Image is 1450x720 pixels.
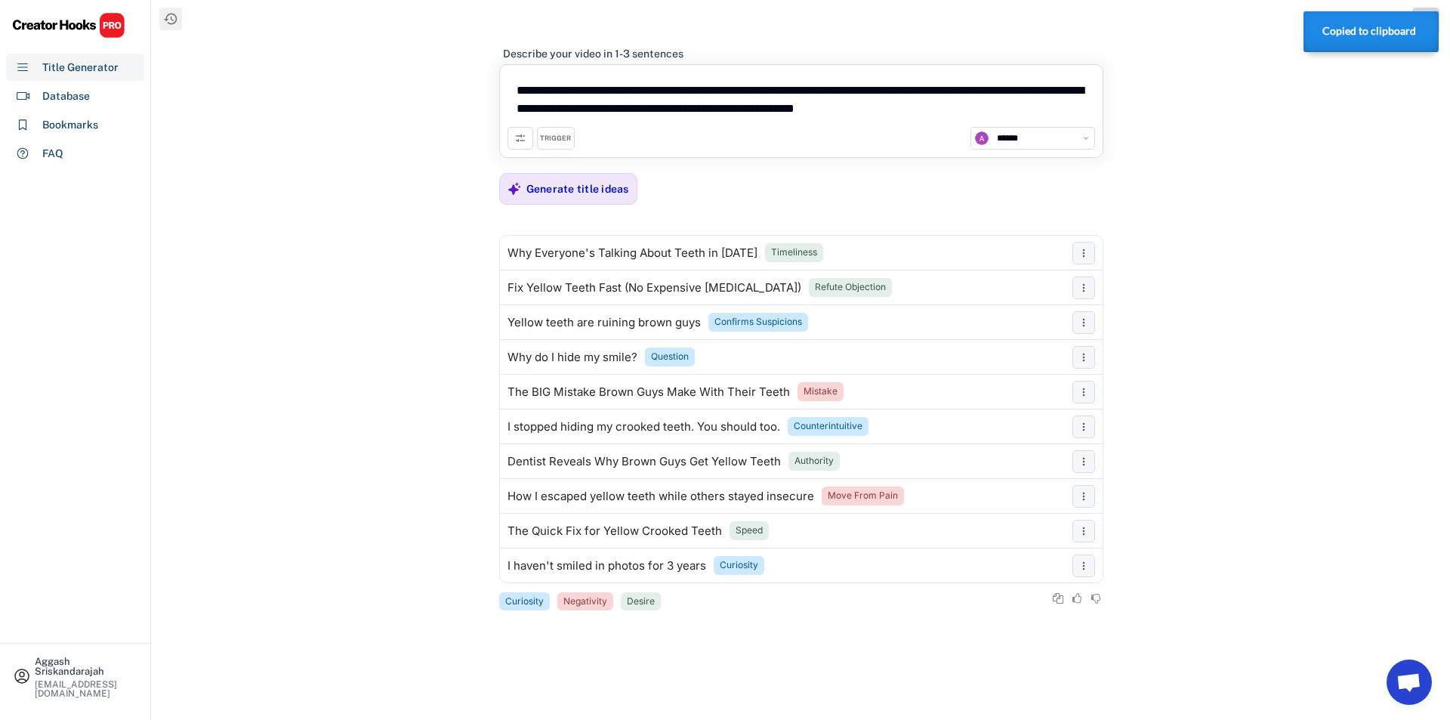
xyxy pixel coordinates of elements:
div: Refute Objection [815,281,886,294]
div: Counterintuitive [794,420,862,433]
div: Confirms Suspicions [714,316,802,329]
div: Why Everyone's Talking About Teeth in [DATE] [507,247,757,259]
div: Aggash Sriskandarajah [35,657,137,676]
div: The Quick Fix for Yellow Crooked Teeth [507,525,722,537]
div: Why do I hide my smile? [507,351,637,363]
div: Title Generator [42,60,119,76]
div: Curiosity [720,559,758,572]
img: unnamed.jpg [975,131,989,145]
div: TRIGGER [540,134,571,144]
div: How I escaped yellow teeth while others stayed insecure [507,490,814,502]
div: Yellow teeth are ruining brown guys [507,317,701,329]
div: The BIG Mistake Brown Guys Make With Their Teeth [507,386,790,398]
div: Authority [794,455,834,468]
div: Describe your video in 1-3 sentences [503,47,683,60]
img: CHPRO%20Logo.svg [12,12,125,39]
div: Desire [627,595,655,608]
a: Open chat [1387,660,1432,705]
div: Mistake [804,385,838,398]
div: Curiosity [505,595,544,608]
div: Timeliness [771,246,817,259]
div: Generate title ideas [526,182,629,196]
div: [EMAIL_ADDRESS][DOMAIN_NAME] [35,680,137,698]
div: Dentist Reveals Why Brown Guys Get Yellow Teeth [507,456,781,468]
div: Fix Yellow Teeth Fast (No Expensive [MEDICAL_DATA]) [507,282,801,294]
div: Speed [736,524,763,537]
div: I haven't smiled in photos for 3 years [507,560,706,572]
div: Negativity [563,595,607,608]
strong: Copied to clipboard [1322,25,1416,37]
div: FAQ [42,146,63,162]
div: Question [651,351,689,363]
div: Database [42,88,90,104]
div: Move From Pain [828,490,898,502]
div: I stopped hiding my crooked teeth. You should too. [507,421,780,433]
div: Bookmarks [42,117,98,133]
